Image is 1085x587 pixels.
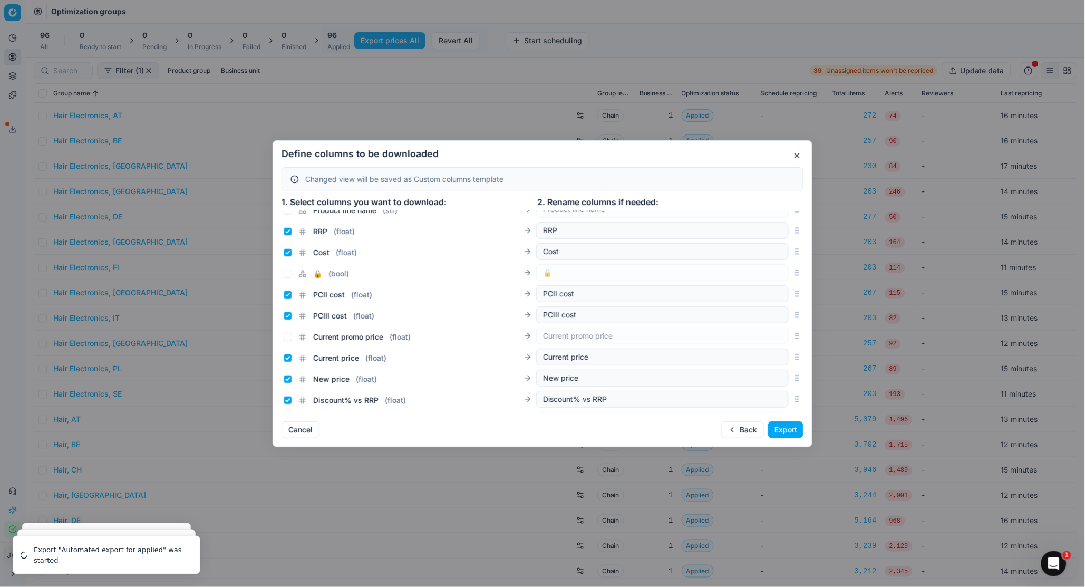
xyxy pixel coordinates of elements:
[313,247,330,258] span: Cost
[1041,551,1067,576] iframe: Intercom live chat
[282,421,319,438] button: Cancel
[356,374,377,384] span: ( float )
[390,332,411,342] span: ( float )
[313,374,350,384] span: New price
[383,205,398,216] span: ( str )
[336,247,357,258] span: ( float )
[282,149,803,159] h2: Define columns to be downloaded
[334,226,355,237] span: ( float )
[1063,551,1071,560] span: 1
[365,353,386,363] span: ( float )
[328,268,349,279] span: ( bool )
[353,311,374,321] span: ( float )
[385,395,406,406] span: ( float )
[313,332,383,342] span: Current promo price
[313,290,345,300] span: PCII cost
[313,226,327,237] span: RRP
[313,353,359,363] span: Current price
[313,205,376,216] span: Product line name
[282,196,537,208] div: 1. Select columns you want to download:
[768,421,803,438] button: Export
[537,196,793,208] div: 2. Rename columns if needed:
[313,268,322,279] span: 🔒
[313,311,347,321] span: PCIII cost
[305,174,795,185] div: Changed view will be saved as Custom columns template
[721,421,764,438] button: Back
[351,290,372,300] span: ( float )
[313,395,379,406] span: Discount% vs RRP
